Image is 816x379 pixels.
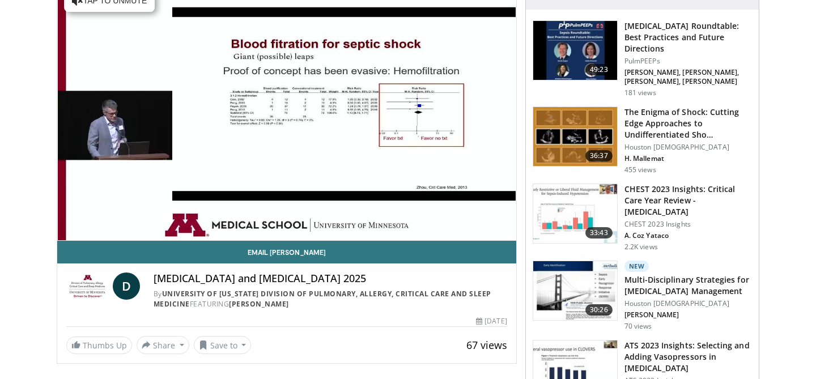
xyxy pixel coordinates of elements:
[624,242,658,252] p: 2.2K views
[66,272,108,300] img: University of Minnesota Division of Pulmonary, Allergy, Critical Care and Sleep Medicine
[624,340,752,374] h3: ATS 2023 Insights: Selecting and Adding Vasopressors in [MEDICAL_DATA]
[585,64,613,75] span: 49:23
[585,227,613,239] span: 33:43
[624,184,752,218] h3: CHEST 2023 Insights: Critical Care Year Review - [MEDICAL_DATA]
[624,310,752,320] p: [PERSON_NAME]
[154,289,507,309] div: By FEATURING
[476,316,507,326] div: [DATE]
[533,184,617,243] img: 8074ec78-df1f-4f4d-9498-c2e72ebf8b0f.150x105_q85_crop-smart_upscale.jpg
[624,322,652,331] p: 70 views
[624,143,752,152] p: Houston [DEMOGRAPHIC_DATA]
[466,338,507,352] span: 67 views
[585,150,613,161] span: 36:37
[624,220,752,229] p: CHEST 2023 Insights
[533,261,752,331] a: 30:26 New Multi-Disciplinary Strategies for [MEDICAL_DATA] Management Houston [DEMOGRAPHIC_DATA] ...
[533,261,617,320] img: b1dff25d-05e1-4239-97e7-61dec72f3f52.150x105_q85_crop-smart_upscale.jpg
[533,107,617,166] img: 89ad8800-9605-4e9e-b157-c4286d600175.150x105_q85_crop-smart_upscale.jpg
[624,107,752,140] h3: The Enigma of Shock: Cutting Edge Approaches to Undifferentiated Sho…
[624,57,752,66] p: PulmPEEPs
[624,165,656,174] p: 455 views
[624,68,752,86] p: [PERSON_NAME], [PERSON_NAME], [PERSON_NAME], [PERSON_NAME]
[154,272,507,285] h4: [MEDICAL_DATA] and [MEDICAL_DATA] 2025
[533,20,752,97] a: 49:23 [MEDICAL_DATA] Roundtable: Best Practices and Future Directions PulmPEEPs [PERSON_NAME], [P...
[624,20,752,54] h3: [MEDICAL_DATA] Roundtable: Best Practices and Future Directions
[66,337,132,354] a: Thumbs Up
[229,299,289,309] a: [PERSON_NAME]
[533,21,617,80] img: c31b4da6-d9f8-4388-b301-058fa53cf16d.150x105_q85_crop-smart_upscale.jpg
[154,289,491,309] a: University of [US_STATE] Division of Pulmonary, Allergy, Critical Care and Sleep Medicine
[624,231,752,240] p: A. Coz Yataco
[624,154,752,163] p: H. Mallemat
[137,336,189,354] button: Share
[624,88,656,97] p: 181 views
[624,261,649,272] p: New
[533,107,752,174] a: 36:37 The Enigma of Shock: Cutting Edge Approaches to Undifferentiated Sho… Houston [DEMOGRAPHIC_...
[624,299,752,308] p: Houston [DEMOGRAPHIC_DATA]
[57,241,516,263] a: Email [PERSON_NAME]
[585,304,613,316] span: 30:26
[194,336,252,354] button: Save to
[113,272,140,300] a: D
[533,184,752,252] a: 33:43 CHEST 2023 Insights: Critical Care Year Review - [MEDICAL_DATA] CHEST 2023 Insights A. Coz ...
[624,274,752,297] h3: Multi-Disciplinary Strategies for [MEDICAL_DATA] Management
